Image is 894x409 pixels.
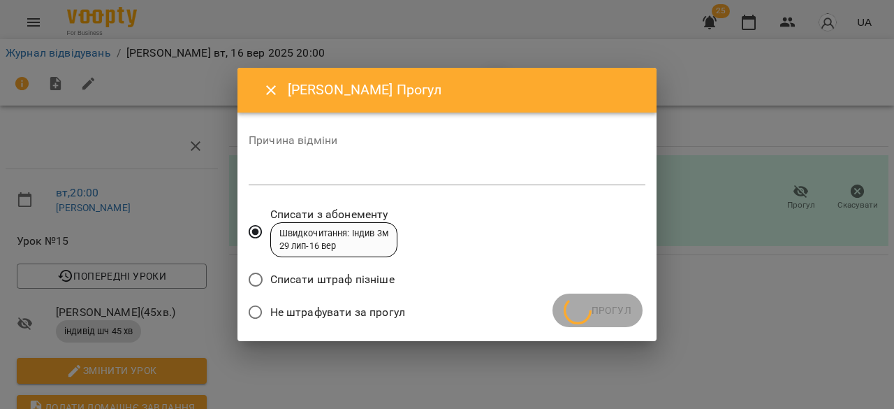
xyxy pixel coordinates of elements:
[270,206,397,223] span: Списати з абонементу
[254,73,288,107] button: Close
[270,304,405,321] span: Не штрафувати за прогул
[270,271,395,288] span: Списати штраф пізніше
[279,227,388,253] div: Швидкочитання: Індив 3м 29 лип - 16 вер
[249,135,645,146] label: Причина відміни
[288,79,640,101] h6: [PERSON_NAME] Прогул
